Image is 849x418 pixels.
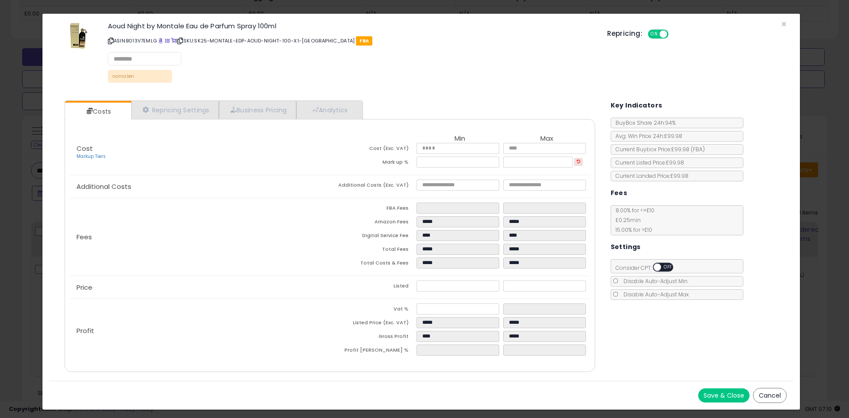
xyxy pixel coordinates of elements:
[611,100,662,111] h5: Key Indicators
[781,18,787,31] span: ×
[330,203,417,216] td: FBA Fees
[330,317,417,331] td: Listed Price (Exc. VAT)
[611,119,676,127] span: BuyBox Share 24h: 94%
[611,207,654,234] span: 8.00 % for <= £10
[330,143,417,157] td: Cost (Exc. VAT)
[69,234,330,241] p: Fees
[330,303,417,317] td: Vat %
[611,159,684,166] span: Current Listed Price: £99.98
[219,101,296,119] a: Business Pricing
[330,280,417,294] td: Listed
[649,31,660,38] span: ON
[691,146,705,153] span: ( FBA )
[330,157,417,170] td: Mark up %
[330,216,417,230] td: Amazon Fees
[158,37,163,44] a: BuyBox page
[165,37,170,44] a: All offer listings
[619,291,689,298] span: Disable Auto-Adjust Max
[69,145,330,160] p: Cost
[108,70,172,83] p: namalen
[69,284,330,291] p: Price
[330,257,417,271] td: Total Costs & Fees
[330,180,417,193] td: Additional Costs (Exc. VAT)
[661,264,675,271] span: OFF
[330,230,417,244] td: Digital Service Fee
[131,101,219,119] a: Repricing Settings
[698,388,750,403] button: Save & Close
[671,146,705,153] span: £99.98
[611,172,688,180] span: Current Landed Price: £99.98
[611,226,652,234] span: 15.00 % for > £10
[330,331,417,345] td: Gross Profit
[417,135,503,143] th: Min
[108,34,594,48] p: ASIN: B013V7EMLG | SKU: SK25-MONTALE-EDP-AOUD-NIGHT-100-X1-[GEOGRAPHIC_DATA]
[296,101,362,119] a: Analytics
[619,277,688,285] span: Disable Auto-Adjust Min
[611,242,641,253] h5: Settings
[330,244,417,257] td: Total Fees
[611,216,641,224] span: £0.25 min
[611,188,627,199] h5: Fees
[108,23,594,29] h3: Aoud Night by Montale Eau de Parfum Spray 100ml
[503,135,590,143] th: Max
[69,183,330,190] p: Additional Costs
[753,388,787,403] button: Cancel
[65,23,92,49] img: 41a2QztS80L._SL60_.jpg
[65,103,130,120] a: Costs
[611,132,682,140] span: Avg. Win Price 24h: £99.98
[667,31,681,38] span: OFF
[330,345,417,358] td: Profit [PERSON_NAME] %
[607,30,642,37] h5: Repricing:
[69,327,330,334] p: Profit
[611,264,685,272] span: Consider CPT:
[356,36,372,46] span: FBA
[171,37,176,44] a: Your listing only
[76,153,106,160] a: Markup Tiers
[611,146,705,153] span: Current Buybox Price:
